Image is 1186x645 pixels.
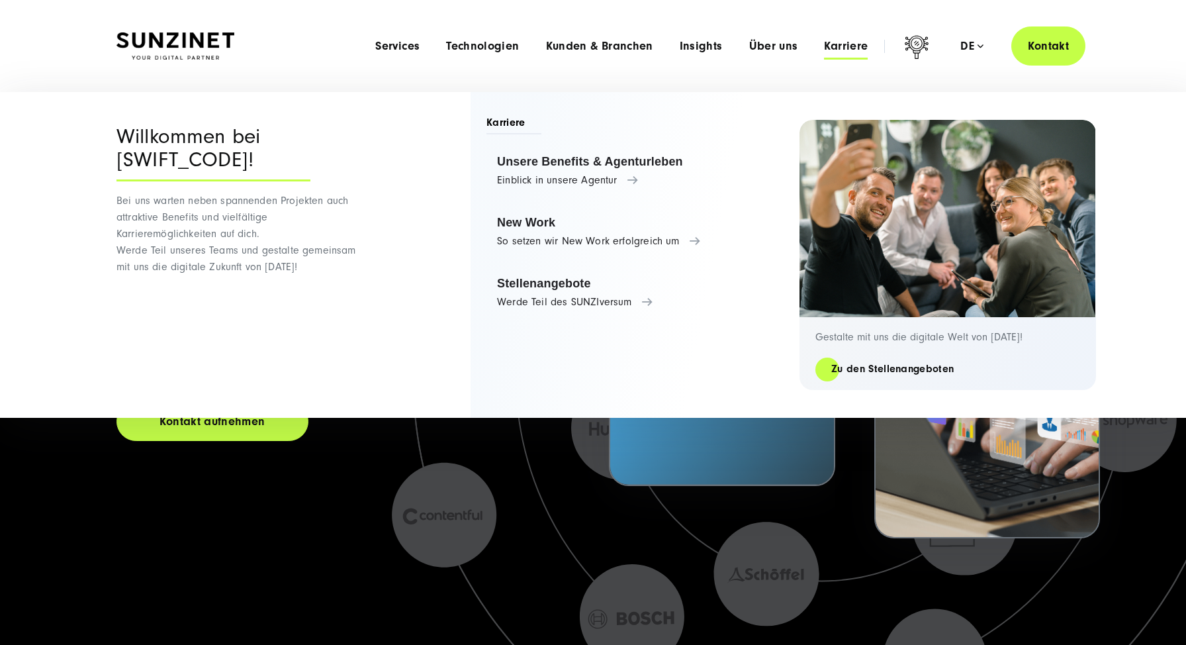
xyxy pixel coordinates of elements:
a: Kontakt [1011,26,1085,66]
a: Über uns [749,40,798,53]
a: Kunden & Branchen [546,40,653,53]
a: Karriere [824,40,868,53]
a: Unsere Benefits & Agenturleben Einblick in unsere Agentur [486,146,768,196]
a: Insights [680,40,723,53]
img: Digitalagentur und Internetagentur SUNZINET: 2 Frauen 3 Männer, die ein Selfie machen bei [799,120,1096,317]
div: Willkommen bei [SWIFT_CODE]! [116,125,310,181]
a: New Work So setzen wir New Work erfolgreich um [486,207,768,257]
span: Karriere [486,115,541,134]
a: Stellenangebote Werde Teil des SUNZIversum [486,268,768,318]
a: Kontakt aufnehmen [116,402,308,441]
a: Zu den Stellenangeboten [815,362,970,377]
p: Gestalte mit uns die digitale Welt von [DATE]! [815,330,1080,344]
div: de [960,40,983,53]
p: Bei uns warten neben spannenden Projekten auch attraktive Benefits und vielfältige Karrieremöglic... [116,193,365,275]
a: Services [375,40,420,53]
img: SUNZINET Full Service Digital Agentur [116,32,234,60]
a: Technologien [446,40,519,53]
